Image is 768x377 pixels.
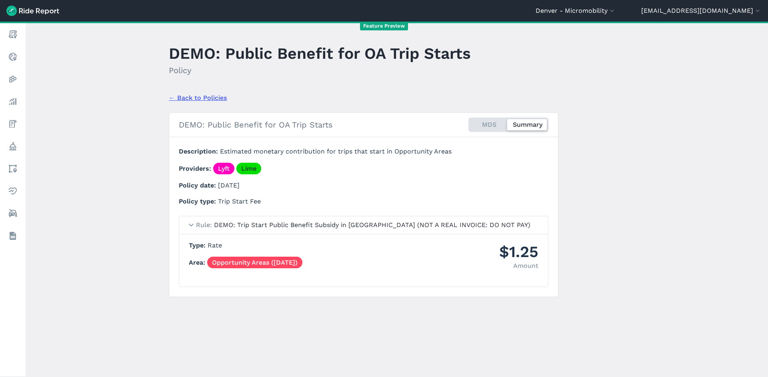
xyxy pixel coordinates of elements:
[499,241,538,263] div: $1.25
[169,42,471,64] h1: DEMO: Public Benefit for OA Trip Starts
[6,6,59,16] img: Ride Report
[179,216,548,234] summary: RuleDEMO: Trip Start Public Benefit Subsidy in [GEOGRAPHIC_DATA] (NOT A REAL INVOICE: DO NOT PAY)
[6,162,20,176] a: Areas
[189,259,207,266] span: Area
[499,261,538,271] div: Amount
[179,197,218,205] span: Policy type
[179,182,218,189] span: Policy date
[6,184,20,198] a: Health
[6,206,20,221] a: ModeShift
[169,93,227,103] a: ← Back to Policies
[360,22,408,30] span: Feature Preview
[6,117,20,131] a: Fees
[6,50,20,64] a: Realtime
[6,139,20,154] a: Policy
[641,6,762,16] button: [EMAIL_ADDRESS][DOMAIN_NAME]
[6,94,20,109] a: Analyze
[196,221,214,229] span: Rule
[220,148,452,155] span: Estimated monetary contribution for trips that start in Opportunity Areas
[6,72,20,86] a: Heatmaps
[207,257,302,268] a: Opportunity Areas ([DATE])
[179,165,213,172] span: Providers
[6,229,20,243] a: Datasets
[179,148,220,155] span: Description
[179,119,333,131] h2: DEMO: Public Benefit for OA Trip Starts
[189,241,208,249] span: Type
[236,163,261,174] a: Lime
[218,182,240,189] span: [DATE]
[213,163,234,174] a: Lyft
[169,64,471,76] h2: Policy
[208,241,222,249] span: Rate
[6,27,20,42] a: Report
[536,6,616,16] button: Denver - Micromobility
[218,197,261,205] span: Trip Start Fee
[214,221,530,229] span: DEMO: Trip Start Public Benefit Subsidy in [GEOGRAPHIC_DATA] (NOT A REAL INVOICE: DO NOT PAY)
